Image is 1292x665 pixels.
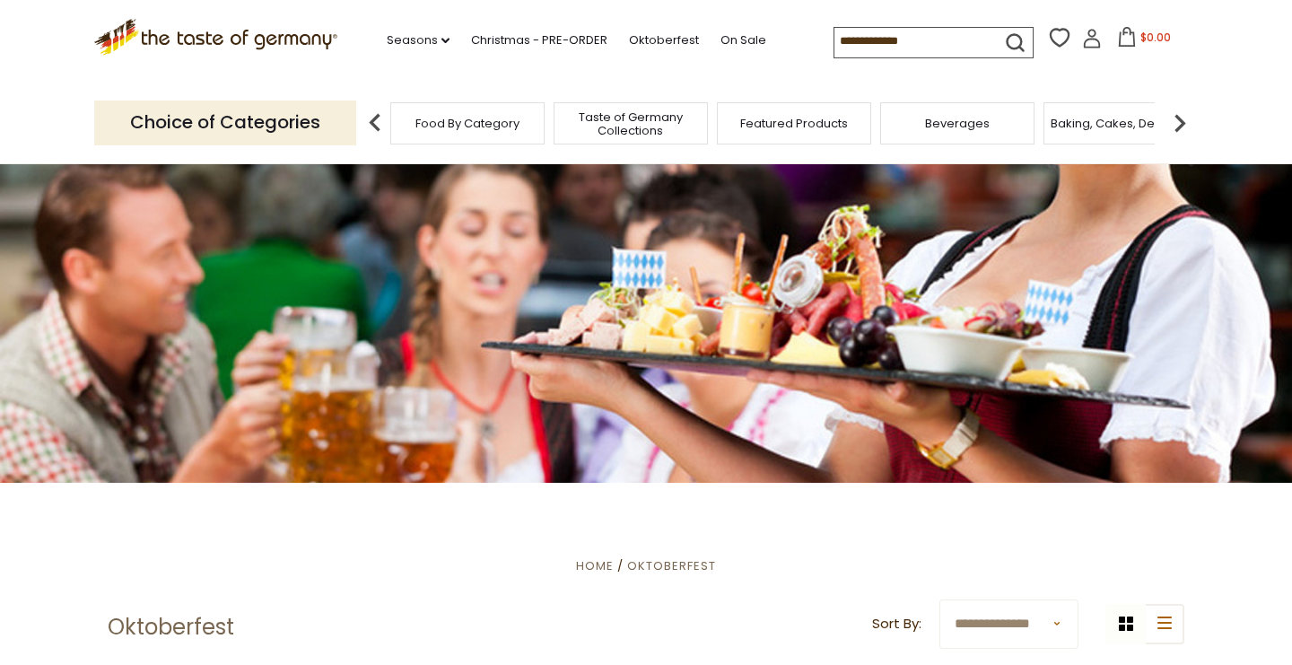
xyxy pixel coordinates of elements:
a: Taste of Germany Collections [559,110,703,137]
a: Featured Products [740,117,848,130]
a: Baking, Cakes, Desserts [1051,117,1190,130]
p: Choice of Categories [94,101,356,144]
a: Beverages [925,117,990,130]
a: Christmas - PRE-ORDER [471,31,607,50]
a: Oktoberfest [629,31,699,50]
a: On Sale [720,31,766,50]
label: Sort By: [872,613,921,635]
img: previous arrow [357,105,393,141]
a: Oktoberfest [627,557,716,574]
a: Seasons [387,31,450,50]
button: $0.00 [1105,27,1182,54]
img: next arrow [1162,105,1198,141]
span: $0.00 [1140,30,1171,45]
a: Food By Category [415,117,519,130]
h1: Oktoberfest [108,614,234,641]
a: Home [576,557,614,574]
